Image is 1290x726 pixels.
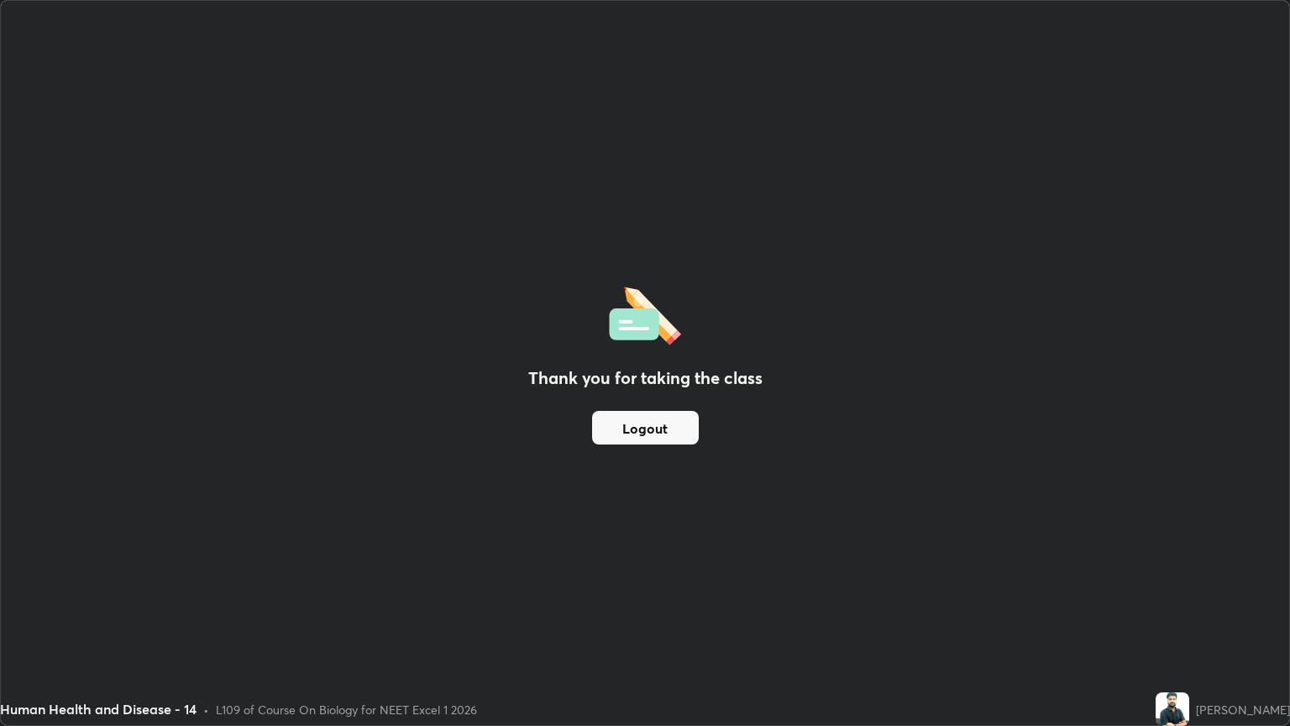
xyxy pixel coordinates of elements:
button: Logout [592,411,699,445]
img: 55af2534bffa497aa48d4b680613671a.jpg [1156,692,1189,726]
div: L109 of Course On Biology for NEET Excel 1 2026 [216,701,477,718]
h2: Thank you for taking the class [528,366,763,391]
div: [PERSON_NAME] [1196,701,1290,718]
img: offlineFeedback.1438e8b3.svg [609,281,681,345]
div: • [203,701,209,718]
